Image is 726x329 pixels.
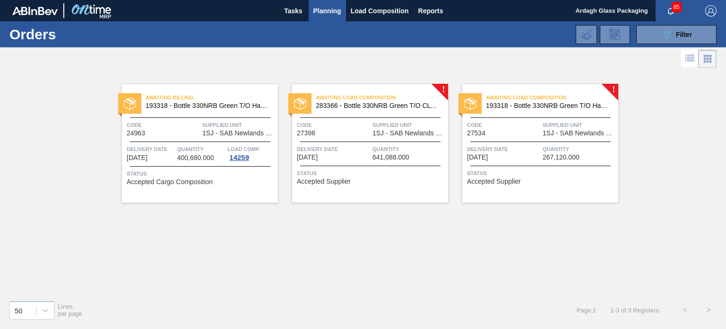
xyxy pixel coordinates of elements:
[351,5,409,17] span: Load Composition
[372,144,446,154] span: Quantity
[316,93,448,102] span: Awaiting Load Composition
[467,144,540,154] span: Delivery Date
[202,130,276,137] span: 1SJ - SAB Newlands Brewery
[705,5,717,17] img: Logout
[699,50,717,68] div: Card Vision
[543,154,579,161] span: 267,120.000
[673,298,697,322] button: <
[202,120,276,130] span: Supplied Unit
[297,144,370,154] span: Delivery Date
[600,25,630,44] div: Order Review Request
[543,130,616,137] span: 1SJ - SAB Newlands Brewery
[313,5,341,17] span: Planning
[127,178,213,186] span: Accepted Cargo Composition
[467,130,485,137] span: 27534
[177,154,214,161] span: 400,680.000
[297,178,351,185] span: Accepted Supplier
[108,84,278,203] a: statusAwaiting Billing193318 - Bottle 330NRB Green T/O Handi Fly FishCode24963Supplied Unit1SJ - ...
[543,144,616,154] span: Quantity
[283,5,304,17] span: Tasks
[681,50,699,68] div: List Vision
[672,2,682,12] span: 85
[316,102,441,109] span: 283366 - Bottle 330NRB Green T/O CLT Booster
[467,169,616,178] span: Status
[372,120,446,130] span: Supplied Unit
[297,120,370,130] span: Code
[636,25,717,44] button: Filter
[297,154,318,161] span: 04/05/2025
[656,4,686,18] button: Notifications
[297,130,315,137] span: 27398
[124,98,136,110] img: status
[146,102,270,109] span: 193318 - Bottle 330NRB Green T/O Handi Fly Fish
[127,120,200,130] span: Code
[418,5,443,17] span: Reports
[486,93,618,102] span: Awaiting Load Composition
[697,298,720,322] button: >
[294,98,306,110] img: status
[15,306,23,314] div: 50
[486,102,611,109] span: 193318 - Bottle 330NRB Green T/O Handi Fly Fish
[12,7,58,15] img: TNhmsLtSVTkK8tSr43FrP2fwEKptu5GPRR3wAAAABJRU5ErkJggg==
[58,303,83,317] span: Lines per page
[464,98,476,110] img: status
[278,84,448,203] a: !statusAwaiting Load Composition283366 - Bottle 330NRB Green T/O CLT BoosterCode27398Supplied Uni...
[467,154,488,161] span: 04/14/2025
[127,144,175,154] span: Delivery Date
[372,154,409,161] span: 641,088.000
[146,93,278,102] span: Awaiting Billing
[576,25,597,44] div: Import Order Negotiation
[372,130,446,137] span: 1SJ - SAB Newlands Brewery
[577,307,596,314] span: Page : 1
[467,178,521,185] span: Accepted Supplier
[467,120,540,130] span: Code
[127,154,147,161] span: 12/10/2024
[227,154,251,161] div: 14259
[676,31,692,38] span: Filter
[227,144,260,154] span: Load Comp.
[543,120,616,130] span: Supplied Unit
[127,169,276,178] span: Status
[297,169,446,178] span: Status
[448,84,618,203] a: !statusAwaiting Load Composition193318 - Bottle 330NRB Green T/O Handi Fly FishCode27534Supplied ...
[177,144,225,154] span: Quantity
[610,307,659,314] span: 1 - 3 of 3 Registers
[227,144,276,161] a: Load Comp.14259
[127,130,145,137] span: 24963
[9,29,145,40] h1: Orders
